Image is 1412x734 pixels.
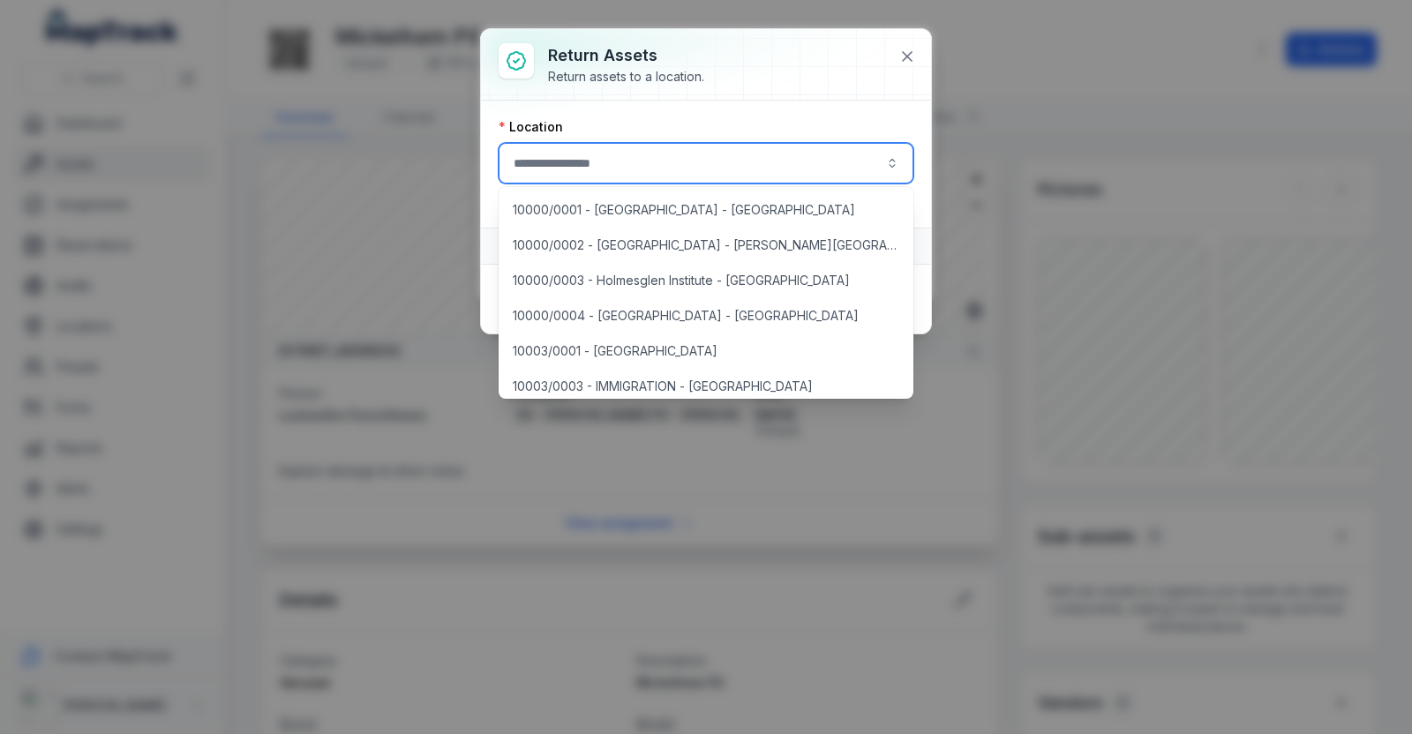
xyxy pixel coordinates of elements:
span: 10000/0004 - [GEOGRAPHIC_DATA] - [GEOGRAPHIC_DATA] [513,307,859,325]
h3: Return assets [548,43,704,68]
span: 10000/0003 - Holmesglen Institute - [GEOGRAPHIC_DATA] [513,272,850,289]
span: 10000/0002 - [GEOGRAPHIC_DATA] - [PERSON_NAME][GEOGRAPHIC_DATA] [513,236,899,254]
span: 10000/0001 - [GEOGRAPHIC_DATA] - [GEOGRAPHIC_DATA] [513,201,855,219]
span: 10003/0001 - [GEOGRAPHIC_DATA] [513,342,717,360]
div: Return assets to a location. [548,68,704,86]
span: 10003/0003 - IMMIGRATION - [GEOGRAPHIC_DATA] [513,378,813,395]
label: Location [499,118,563,136]
button: Assets1 [481,228,931,264]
